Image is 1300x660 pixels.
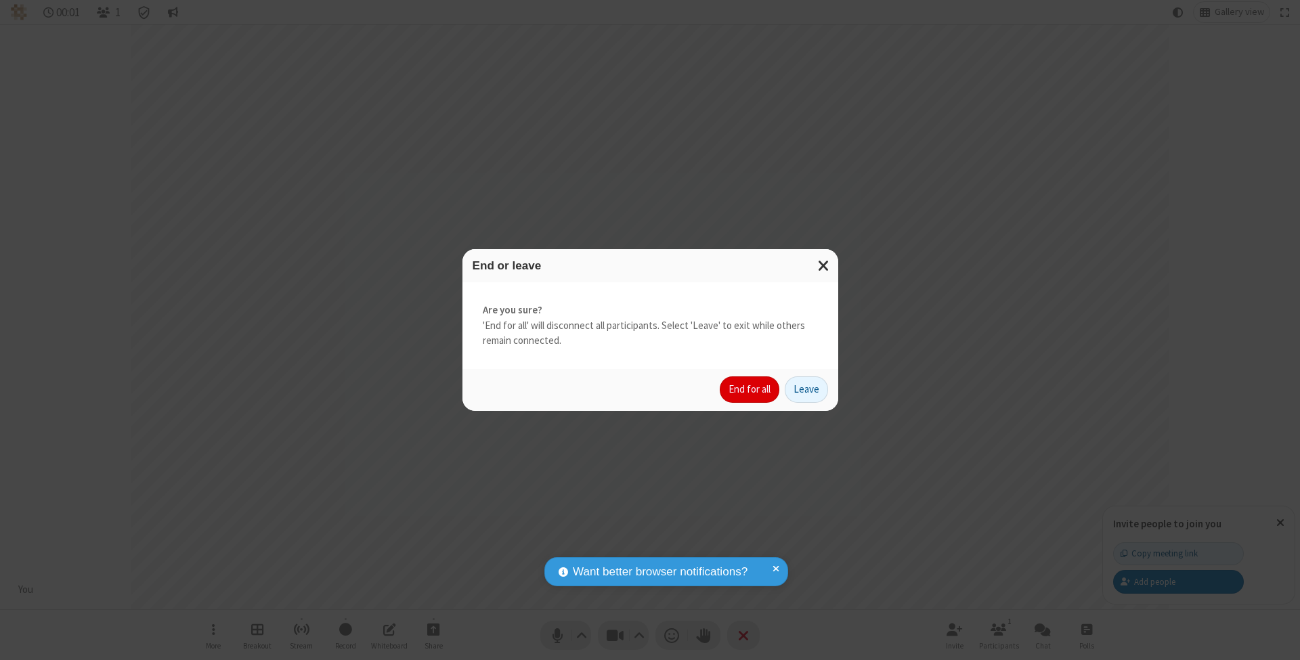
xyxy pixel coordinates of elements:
button: Leave [785,376,828,403]
strong: Are you sure? [483,303,818,318]
button: Close modal [810,249,838,282]
h3: End or leave [473,259,828,272]
div: 'End for all' will disconnect all participants. Select 'Leave' to exit while others remain connec... [462,282,838,369]
button: End for all [720,376,779,403]
span: Want better browser notifications? [573,563,747,581]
